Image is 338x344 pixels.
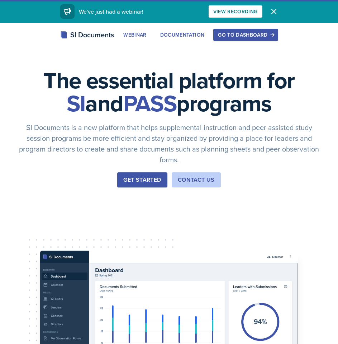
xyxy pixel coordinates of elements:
div: SI Documents [60,29,114,40]
div: Contact Us [178,176,215,184]
button: Contact Us [172,172,221,187]
button: Go to Dashboard [213,29,278,41]
div: View Recording [213,9,258,14]
button: View Recording [209,5,262,18]
div: Documentation [160,32,205,38]
button: Documentation [156,29,209,41]
div: Webinar [123,32,146,38]
div: Go to Dashboard [218,32,273,38]
button: Get Started [117,172,167,187]
span: We've just had a webinar! [79,8,143,15]
button: Webinar [119,29,151,41]
div: Get Started [123,176,161,184]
